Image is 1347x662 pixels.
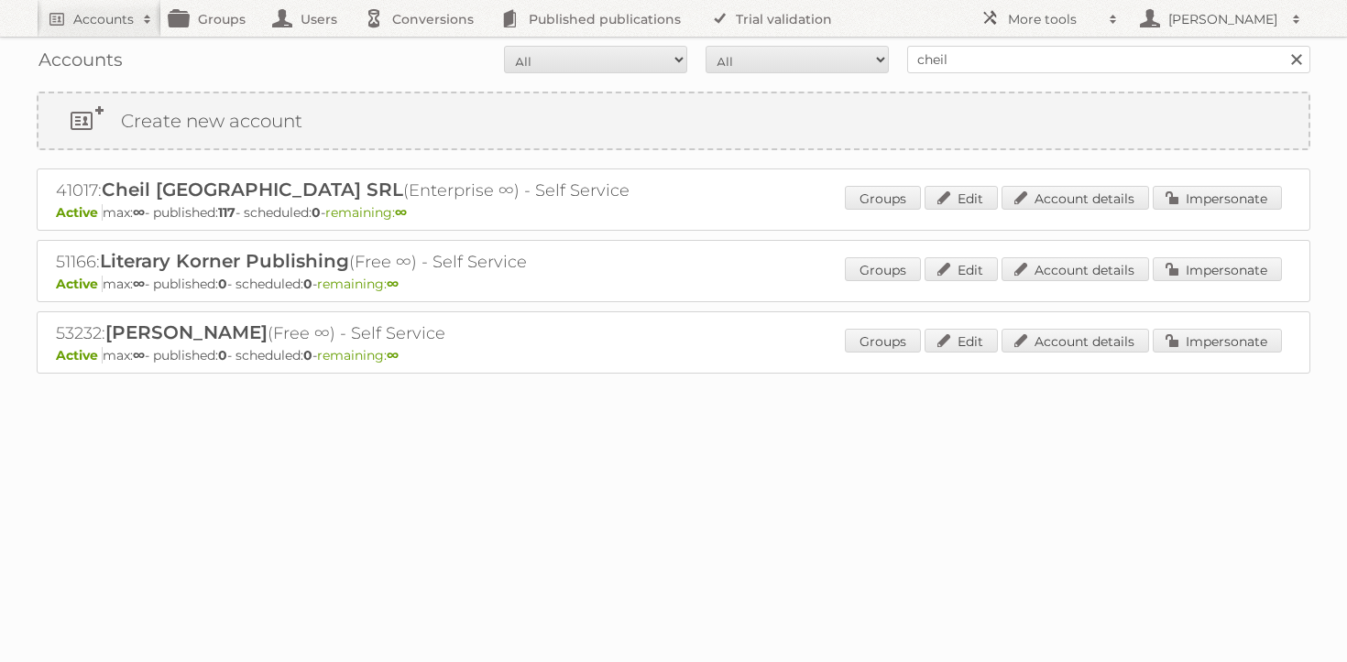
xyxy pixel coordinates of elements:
[56,204,1291,221] p: max: - published: - scheduled: -
[312,204,321,221] strong: 0
[1153,257,1282,281] a: Impersonate
[845,257,921,281] a: Groups
[845,186,921,210] a: Groups
[56,276,103,292] span: Active
[925,257,998,281] a: Edit
[56,276,1291,292] p: max: - published: - scheduled: -
[73,10,134,28] h2: Accounts
[1002,186,1149,210] a: Account details
[56,179,697,202] h2: 41017: (Enterprise ∞) - Self Service
[1002,257,1149,281] a: Account details
[925,329,998,353] a: Edit
[56,204,103,221] span: Active
[56,347,103,364] span: Active
[387,276,399,292] strong: ∞
[1153,186,1282,210] a: Impersonate
[303,347,312,364] strong: 0
[845,329,921,353] a: Groups
[1153,329,1282,353] a: Impersonate
[1008,10,1100,28] h2: More tools
[1002,329,1149,353] a: Account details
[925,186,998,210] a: Edit
[56,347,1291,364] p: max: - published: - scheduled: -
[325,204,407,221] span: remaining:
[303,276,312,292] strong: 0
[218,276,227,292] strong: 0
[38,93,1309,148] a: Create new account
[317,276,399,292] span: remaining:
[218,204,235,221] strong: 117
[218,347,227,364] strong: 0
[133,347,145,364] strong: ∞
[387,347,399,364] strong: ∞
[102,179,403,201] span: Cheil [GEOGRAPHIC_DATA] SRL
[100,250,349,272] span: Literary Korner Publishing
[395,204,407,221] strong: ∞
[1164,10,1283,28] h2: [PERSON_NAME]
[317,347,399,364] span: remaining:
[133,276,145,292] strong: ∞
[56,250,697,274] h2: 51166: (Free ∞) - Self Service
[105,321,268,343] span: [PERSON_NAME]
[133,204,145,221] strong: ∞
[56,321,697,345] h2: 53232: (Free ∞) - Self Service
